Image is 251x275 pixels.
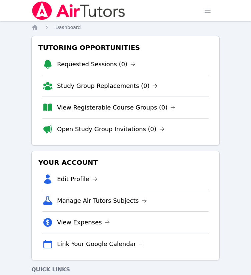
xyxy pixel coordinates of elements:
span: Dashboard [55,25,81,30]
img: Air Tutors [31,1,126,20]
a: Edit Profile [57,174,97,184]
a: View Expenses [57,218,110,227]
a: Open Study Group Invitations (0) [57,125,165,134]
h3: Your Account [37,156,214,168]
a: Dashboard [55,24,81,31]
h4: Quick Links [31,266,220,274]
a: Link Your Google Calendar [57,239,144,249]
a: View Registerable Course Groups (0) [57,103,176,112]
a: Manage Air Tutors Subjects [57,196,147,205]
h3: Tutoring Opportunities [37,42,214,54]
a: Requested Sessions (0) [57,60,136,69]
nav: Breadcrumb [31,24,220,31]
a: Study Group Replacements (0) [57,81,158,91]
